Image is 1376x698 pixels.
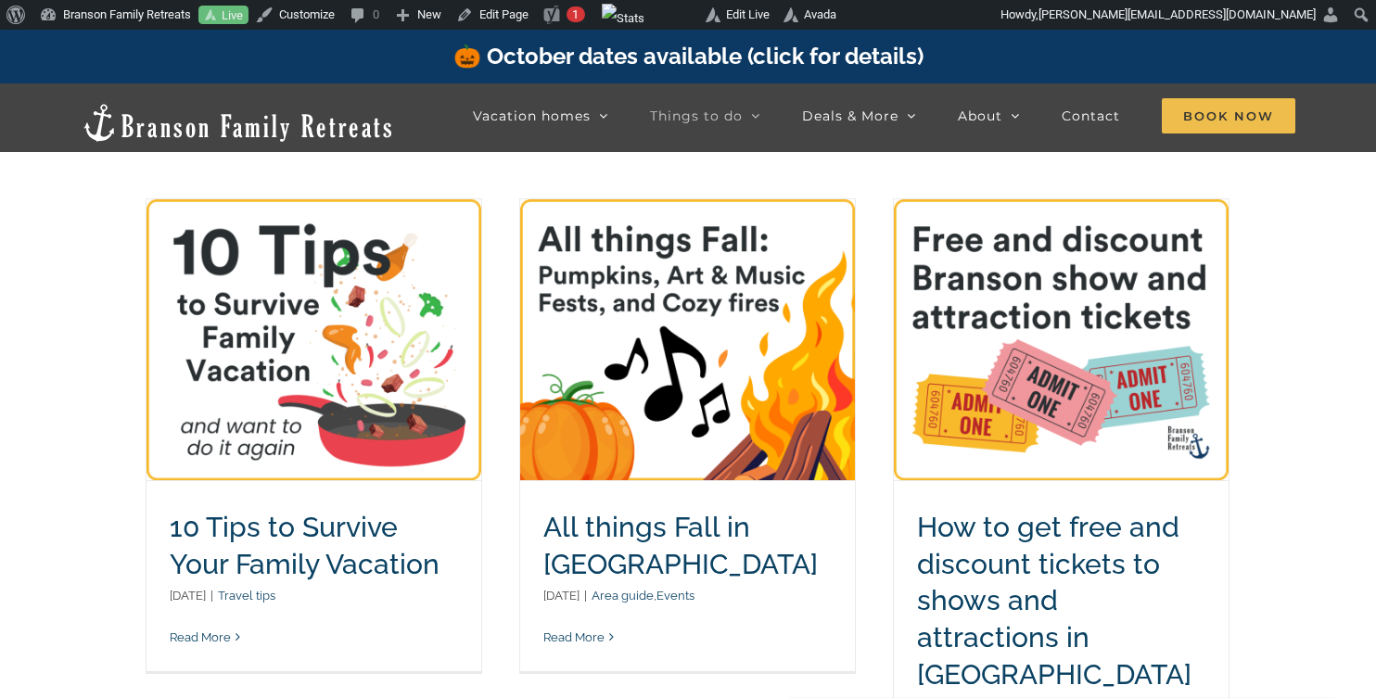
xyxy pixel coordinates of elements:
[650,109,743,122] span: Things to do
[958,109,1002,122] span: About
[473,97,1295,134] nav: Main Menu
[1038,7,1316,21] span: [PERSON_NAME][EMAIL_ADDRESS][DOMAIN_NAME]
[958,97,1020,134] a: About
[473,97,608,134] a: Vacation homes
[802,109,898,122] span: Deals & More
[656,589,694,603] a: Events
[453,43,924,70] a: 🎃 October dates available (click for details)
[592,589,654,603] a: Area guide
[218,589,275,603] a: Travel tips
[572,7,579,21] span: 1
[170,630,231,644] a: More on 10 Tips to Survive Your Family Vacation
[580,589,592,603] span: |
[543,587,832,605] p: ,
[543,589,580,603] span: [DATE]
[1162,97,1295,134] a: Book Now
[802,97,916,134] a: Deals & More
[1062,109,1120,122] span: Contact
[1162,98,1295,133] span: Book Now
[170,511,440,580] a: 10 Tips to Survive Your Family Vacation
[206,589,218,603] span: |
[473,109,591,122] span: Vacation homes
[1062,97,1120,134] a: Contact
[198,6,248,25] a: Live
[543,511,818,580] a: All things Fall in [GEOGRAPHIC_DATA]
[917,511,1191,692] a: How to get free and discount tickets to shows and attractions in [GEOGRAPHIC_DATA]
[602,4,644,33] img: Views over 48 hours. Click for more Jetpack Stats.
[543,630,605,644] a: More on All things Fall in Branson
[170,589,206,603] span: [DATE]
[81,102,395,144] img: Branson Family Retreats Logo
[650,97,760,134] a: Things to do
